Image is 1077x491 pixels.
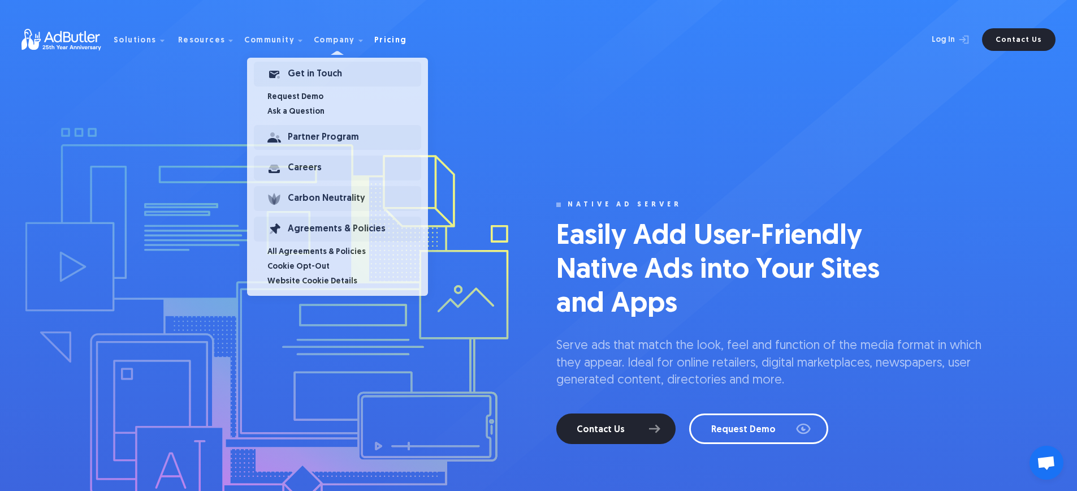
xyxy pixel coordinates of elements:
div: native ad server [568,201,682,209]
a: Log In [902,28,975,51]
div: Get in Touch [288,70,421,78]
a: Contact Us [556,414,676,444]
a: Get in Touch [254,62,421,87]
div: Careers [288,164,421,172]
p: Serve ads that match the look, feel and function of the media format in which they appear. Ideal ... [556,338,984,390]
a: Agreements & Policies [254,217,421,242]
div: Company [314,37,355,45]
a: Open chat [1030,446,1063,480]
div: Pricing [374,37,407,45]
div: Agreements & Policies [288,225,421,233]
a: Request Demo [267,93,428,101]
a: Carbon Neutrality [254,186,421,211]
a: Website Cookie Details [267,278,428,286]
a: All Agreements & Policies [267,248,428,256]
div: Resources [178,37,226,45]
h1: Easily Add User-Friendly Native Ads into Your Sites and Apps [556,220,896,322]
div: Partner Program [288,133,421,141]
div: Community [244,37,295,45]
a: Careers [254,156,421,180]
div: Solutions [114,37,157,45]
a: Partner Program [254,125,421,150]
a: Cookie Opt-Out [267,263,428,271]
a: Ask a Question [267,108,428,116]
a: Pricing [374,35,416,45]
a: Contact Us [982,28,1056,51]
div: Carbon Neutrality [288,195,421,203]
a: Request Demo [689,414,828,444]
